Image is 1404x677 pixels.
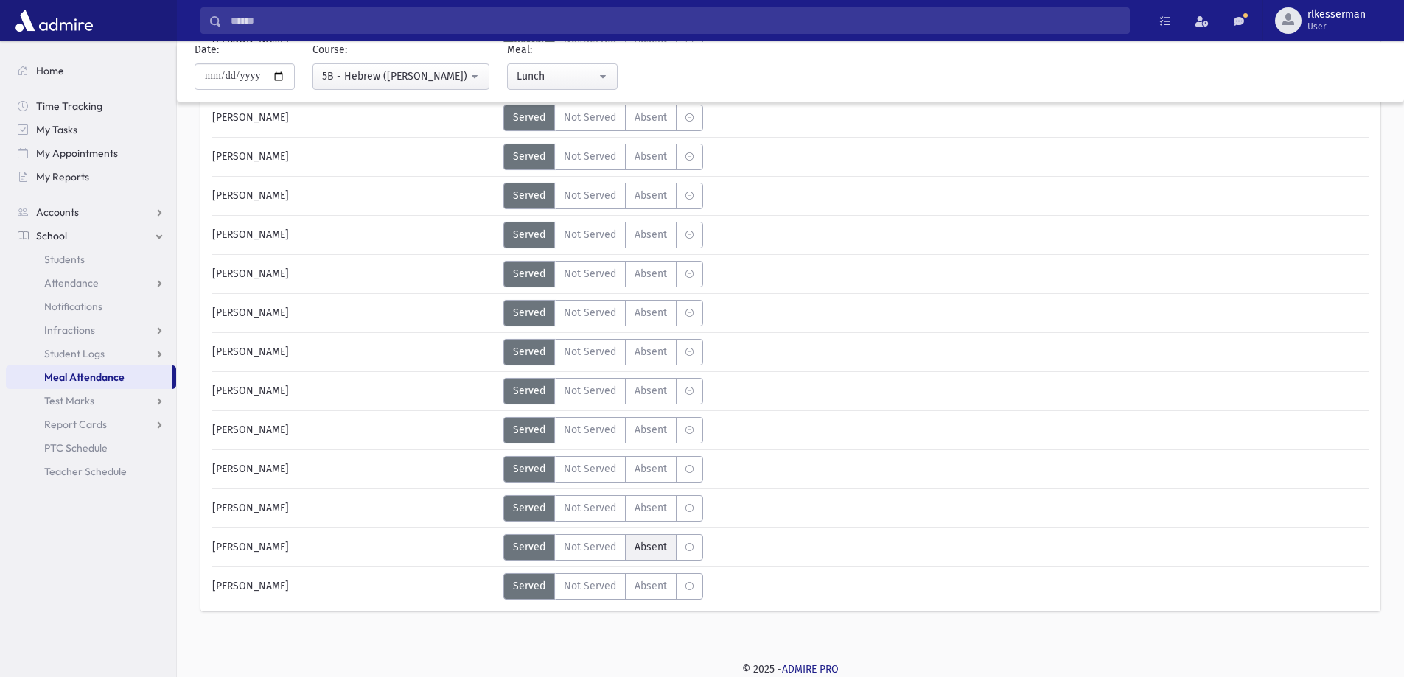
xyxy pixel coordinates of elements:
span: Not Served [564,188,616,203]
span: Not Served [564,539,616,555]
button: 5B - Hebrew (Mrs. Margulies) [312,63,489,90]
span: My Reports [36,170,89,183]
span: Teacher Schedule [44,465,127,478]
div: MeaStatus [503,417,703,443]
span: Accounts [36,206,79,219]
div: MeaStatus [503,261,703,287]
span: Not Served [564,461,616,477]
label: Date: [195,42,219,57]
span: Absent [635,149,667,164]
span: Not Served [564,110,616,125]
span: [PERSON_NAME] [212,266,289,281]
span: Absent [635,266,667,281]
a: School [6,224,176,248]
span: Absent [635,383,667,399]
span: Not Served [564,305,616,320]
span: Served [513,422,545,438]
span: My Appointments [36,147,118,160]
span: Attendance [44,276,99,290]
img: AdmirePro [12,6,97,35]
a: Accounts [6,200,176,224]
span: [PERSON_NAME] [212,110,289,125]
span: Served [513,188,545,203]
a: Infractions [6,318,176,342]
a: Home [6,59,176,83]
div: MeaStatus [503,534,703,561]
span: Absent [635,539,667,555]
div: Lunch [517,69,596,84]
span: Home [36,64,64,77]
span: Notifications [44,300,102,313]
span: Served [513,461,545,477]
button: Lunch [507,63,618,90]
span: PTC Schedule [44,441,108,455]
div: MeaStatus [503,573,703,600]
input: Search [222,7,1129,34]
span: Served [513,149,545,164]
span: Served [513,500,545,516]
div: MeaStatus [503,183,703,209]
a: Attendance [6,271,176,295]
span: Absent [635,500,667,516]
span: Infractions [44,323,95,337]
span: [PERSON_NAME] [212,461,289,477]
a: Test Marks [6,389,176,413]
a: My Tasks [6,118,176,141]
span: Absent [635,188,667,203]
a: My Appointments [6,141,176,165]
span: Not Served [564,344,616,359]
span: Served [513,305,545,320]
span: Not Served [564,578,616,594]
span: Report Cards [44,418,107,431]
span: Meal Attendance [44,371,125,384]
div: 5B - Hebrew ([PERSON_NAME]) [322,69,468,84]
span: [PERSON_NAME] [212,149,289,164]
div: MeaStatus [503,495,703,522]
span: Not Served [564,266,616,281]
span: Absent [635,110,667,125]
div: MeaStatus [503,144,703,170]
span: Absent [635,461,667,477]
div: © 2025 - [200,662,1380,677]
span: Not Served [564,422,616,438]
span: User [1307,21,1366,32]
span: [PERSON_NAME] [212,227,289,242]
div: MeaStatus [503,300,703,326]
span: School [36,229,67,242]
div: MeaStatus [503,378,703,404]
label: Meal: [507,42,532,57]
div: MeaStatus [503,105,703,131]
a: Teacher Schedule [6,460,176,483]
span: [PERSON_NAME] [212,383,289,399]
a: Student Logs [6,342,176,365]
a: Meal Attendance [6,365,172,389]
div: MeaStatus [503,456,703,483]
span: My Tasks [36,123,77,136]
span: Served [513,578,545,594]
div: MeaStatus [503,222,703,248]
span: rlkesserman [1307,9,1366,21]
span: Absent [635,578,667,594]
span: [PERSON_NAME] [212,500,289,516]
span: Time Tracking [36,99,102,113]
div: MeaStatus [503,339,703,365]
span: [PERSON_NAME] [212,305,289,320]
a: Time Tracking [6,94,176,118]
span: Test Marks [44,394,94,407]
label: Course: [312,42,347,57]
span: Absent [635,227,667,242]
span: Served [513,266,545,281]
span: Not Served [564,227,616,242]
a: Notifications [6,295,176,318]
span: [PERSON_NAME] [212,578,289,594]
span: Absent [635,305,667,320]
span: [PERSON_NAME] [212,188,289,203]
span: Student Logs [44,347,105,360]
span: Not Served [564,149,616,164]
span: Students [44,253,85,266]
a: Students [6,248,176,271]
span: Served [513,344,545,359]
a: My Reports [6,165,176,189]
span: Served [513,539,545,555]
span: [PERSON_NAME] [212,539,289,555]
